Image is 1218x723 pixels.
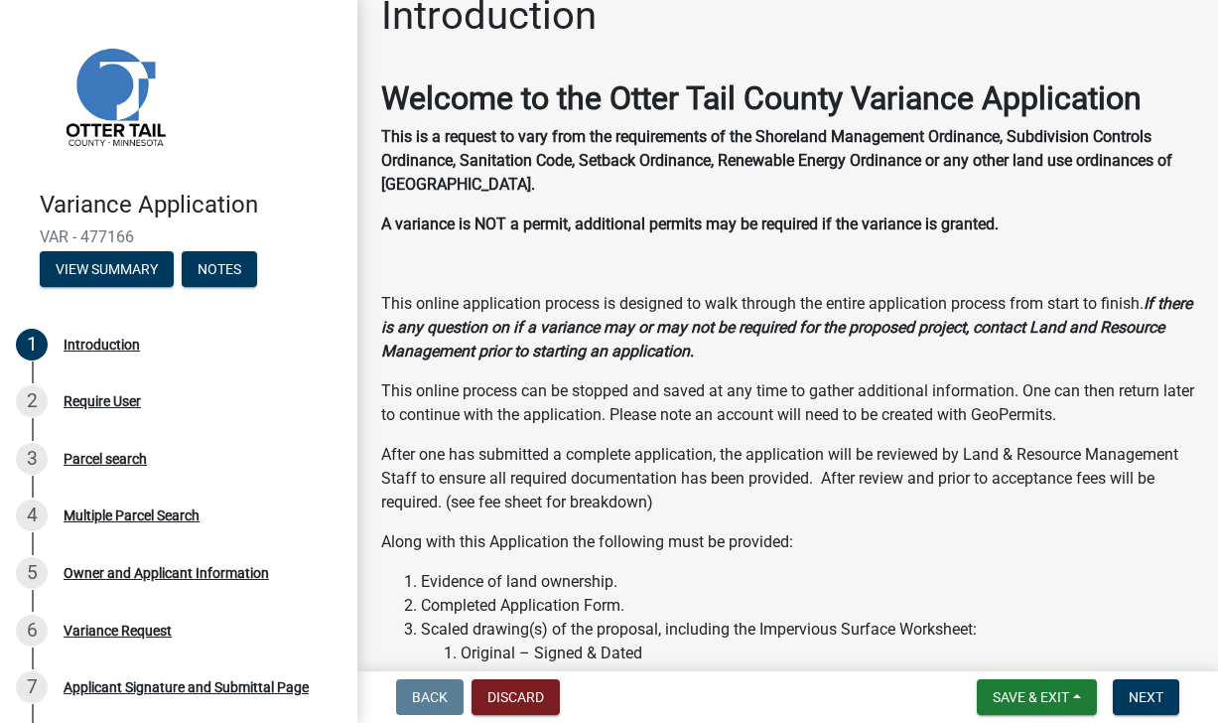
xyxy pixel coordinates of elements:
[977,679,1097,715] button: Save & Exit
[64,508,200,522] div: Multiple Parcel Search
[421,570,1194,594] li: Evidence of land ownership.
[64,452,147,466] div: Parcel search
[40,21,189,170] img: Otter Tail County, Minnesota
[1129,689,1163,705] span: Next
[381,530,1194,554] p: Along with this Application the following must be provided:
[461,642,1194,665] li: Original – Signed & Dated
[40,262,174,278] wm-modal-confirm: Summary
[16,671,48,703] div: 7
[16,615,48,647] div: 6
[381,294,1192,361] strong: If there is any question on if a variance may or may not be required for the proposed project, co...
[421,618,1194,689] li: Scaled drawing(s) of the proposal, including the Impervious Surface Worksheet:
[40,227,318,246] span: VAR - 477166
[64,680,309,694] div: Applicant Signature and Submittal Page
[40,191,341,219] h4: Variance Application
[64,394,141,408] div: Require User
[412,689,448,705] span: Back
[421,594,1194,618] li: Completed Application Form.
[16,385,48,417] div: 2
[16,443,48,475] div: 3
[381,292,1194,363] p: This online application process is designed to walk through the entire application process from s...
[993,689,1069,705] span: Save & Exit
[16,500,48,531] div: 4
[182,251,257,287] button: Notes
[472,679,560,715] button: Discard
[64,338,140,352] div: Introduction
[381,379,1194,427] p: This online process can be stopped and saved at any time to gather additional information. One ca...
[1113,679,1179,715] button: Next
[381,127,1172,194] strong: This is a request to vary from the requirements of the Shoreland Management Ordinance, Subdivisio...
[381,215,999,233] strong: A variance is NOT a permit, additional permits may be required if the variance is granted.
[396,679,464,715] button: Back
[40,251,174,287] button: View Summary
[64,624,172,638] div: Variance Request
[64,566,269,580] div: Owner and Applicant Information
[381,443,1194,514] p: After one has submitted a complete application, the application will be reviewed by Land & Resour...
[16,557,48,589] div: 5
[16,329,48,361] div: 1
[381,79,1142,117] strong: Welcome to the Otter Tail County Variance Application
[182,262,257,278] wm-modal-confirm: Notes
